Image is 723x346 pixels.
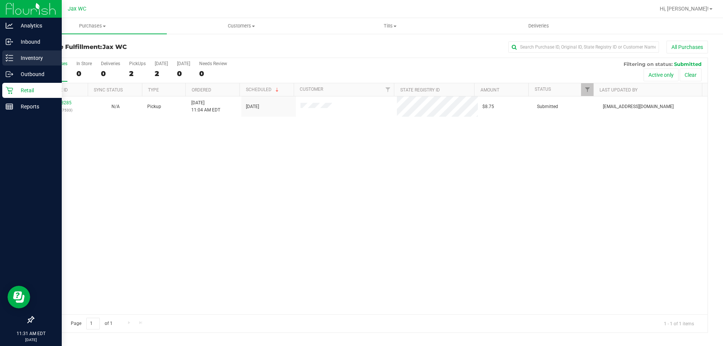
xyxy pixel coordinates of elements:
a: Filter [381,83,394,96]
span: Page of 1 [64,318,119,329]
a: Customers [167,18,316,34]
inline-svg: Analytics [6,22,13,29]
p: Reports [13,102,58,111]
button: All Purchases [667,41,708,53]
div: Needs Review [199,61,227,66]
p: Inventory [13,53,58,62]
a: Tills [316,18,464,34]
div: 0 [177,69,190,78]
inline-svg: Reports [6,103,13,110]
div: In Store [76,61,92,66]
span: Jax WC [102,43,127,50]
a: State Registry ID [400,87,440,93]
span: Hi, [PERSON_NAME]! [660,6,709,12]
inline-svg: Inbound [6,38,13,46]
inline-svg: Outbound [6,70,13,78]
input: Search Purchase ID, Original ID, State Registry ID or Customer Name... [508,41,659,53]
span: [DATE] 11:04 AM EDT [191,99,220,114]
input: 1 [86,318,100,329]
div: [DATE] [155,61,168,66]
a: Amount [480,87,499,93]
a: Type [148,87,159,93]
a: Scheduled [246,87,280,92]
span: Filtering on status: [624,61,673,67]
iframe: Resource center [8,286,30,308]
button: N/A [111,103,120,110]
span: Submitted [674,61,702,67]
p: 11:31 AM EDT [3,330,58,337]
a: 11838285 [50,100,72,105]
a: Ordered [192,87,211,93]
a: Status [535,87,551,92]
a: Last Updated By [599,87,638,93]
span: Deliveries [518,23,559,29]
p: [DATE] [3,337,58,343]
span: Submitted [537,103,558,110]
div: 2 [129,69,146,78]
span: Not Applicable [111,104,120,109]
h3: Purchase Fulfillment: [33,44,258,50]
div: Deliveries [101,61,120,66]
p: Analytics [13,21,58,30]
div: PickUps [129,61,146,66]
span: Pickup [147,103,161,110]
span: Purchases [18,23,167,29]
div: 0 [199,69,227,78]
inline-svg: Inventory [6,54,13,62]
span: Tills [316,23,464,29]
span: [DATE] [246,103,259,110]
p: Inbound [13,37,58,46]
div: 0 [76,69,92,78]
div: 2 [155,69,168,78]
button: Active only [644,69,679,81]
span: Customers [167,23,315,29]
span: [EMAIL_ADDRESS][DOMAIN_NAME] [603,103,674,110]
a: Filter [581,83,593,96]
a: Purchases [18,18,167,34]
a: Customer [300,87,323,92]
button: Clear [680,69,702,81]
p: Outbound [13,70,58,79]
a: Deliveries [464,18,613,34]
inline-svg: Retail [6,87,13,94]
a: Sync Status [94,87,123,93]
span: Jax WC [68,6,86,12]
div: 0 [101,69,120,78]
span: 1 - 1 of 1 items [658,318,700,329]
p: Retail [13,86,58,95]
div: [DATE] [177,61,190,66]
span: $8.75 [482,103,494,110]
